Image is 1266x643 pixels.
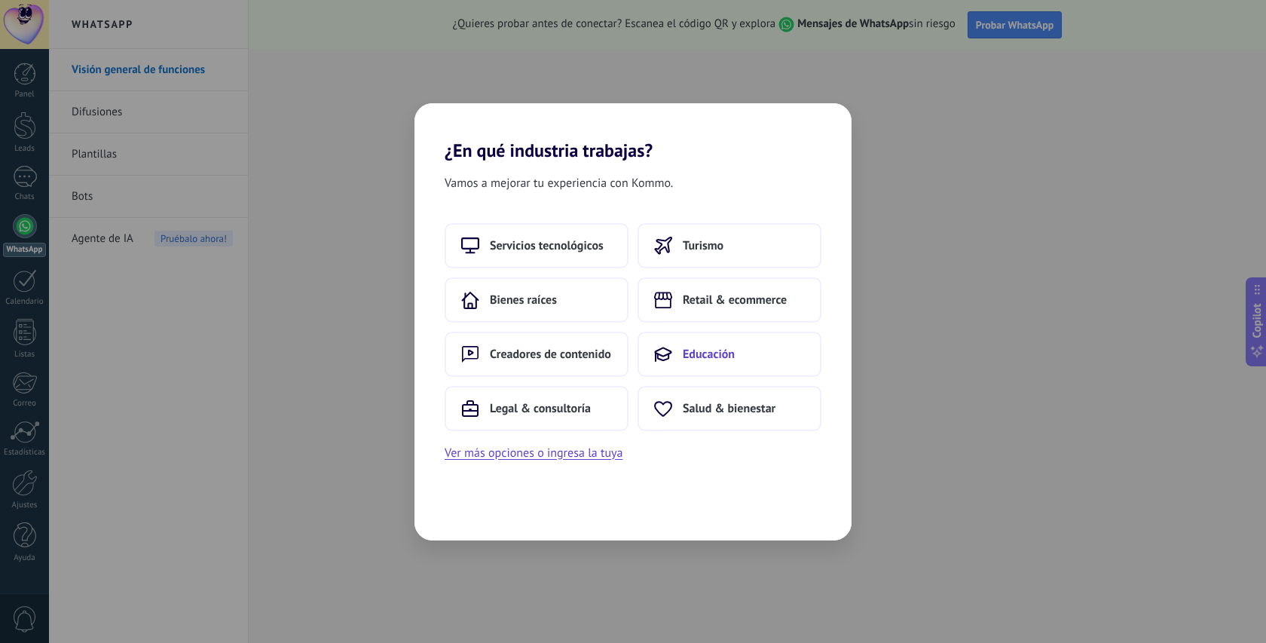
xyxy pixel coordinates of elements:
[683,347,735,362] span: Educación
[445,173,673,193] span: Vamos a mejorar tu experiencia con Kommo.
[445,386,628,431] button: Legal & consultoría
[445,223,628,268] button: Servicios tecnológicos
[683,292,787,308] span: Retail & ecommerce
[445,332,628,377] button: Creadores de contenido
[445,277,628,323] button: Bienes raíces
[490,238,604,253] span: Servicios tecnológicos
[490,347,611,362] span: Creadores de contenido
[638,277,821,323] button: Retail & ecommerce
[414,103,852,161] h2: ¿En qué industria trabajas?
[638,332,821,377] button: Educación
[683,401,775,416] span: Salud & bienestar
[683,238,723,253] span: Turismo
[490,401,591,416] span: Legal & consultoría
[445,443,622,463] button: Ver más opciones o ingresa la tuya
[490,292,557,308] span: Bienes raíces
[638,386,821,431] button: Salud & bienestar
[638,223,821,268] button: Turismo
